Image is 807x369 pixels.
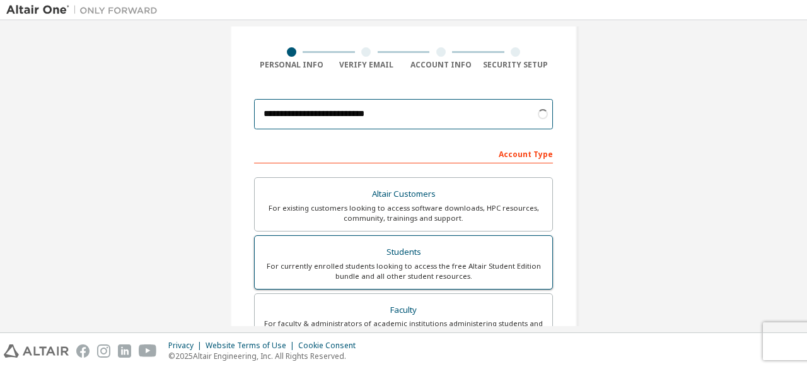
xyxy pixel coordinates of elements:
[262,261,545,281] div: For currently enrolled students looking to access the free Altair Student Edition bundle and all ...
[206,341,298,351] div: Website Terms of Use
[97,344,110,358] img: instagram.svg
[262,185,545,203] div: Altair Customers
[118,344,131,358] img: linkedin.svg
[329,60,404,70] div: Verify Email
[298,341,363,351] div: Cookie Consent
[479,60,554,70] div: Security Setup
[168,341,206,351] div: Privacy
[262,302,545,319] div: Faculty
[76,344,90,358] img: facebook.svg
[254,60,329,70] div: Personal Info
[254,143,553,163] div: Account Type
[403,60,479,70] div: Account Info
[262,203,545,223] div: For existing customers looking to access software downloads, HPC resources, community, trainings ...
[168,351,363,361] p: © 2025 Altair Engineering, Inc. All Rights Reserved.
[262,319,545,339] div: For faculty & administrators of academic institutions administering students and accessing softwa...
[6,4,164,16] img: Altair One
[262,243,545,261] div: Students
[139,344,157,358] img: youtube.svg
[4,344,69,358] img: altair_logo.svg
